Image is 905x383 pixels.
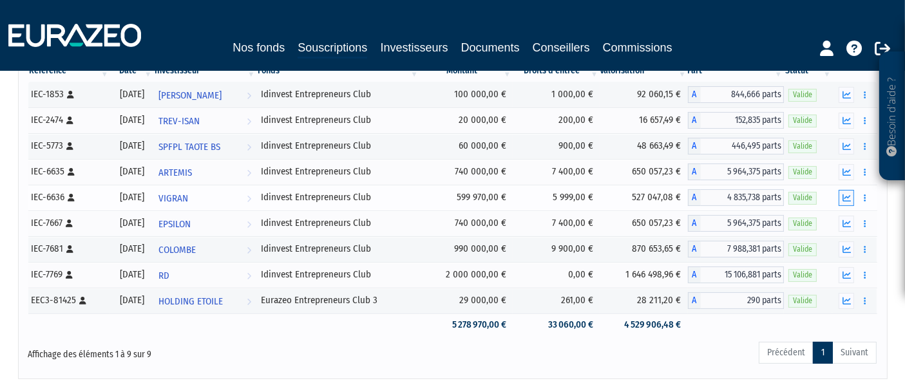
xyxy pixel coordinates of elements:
i: Voir l'investisseur [247,290,251,313]
div: [DATE] [115,268,149,281]
p: Besoin d'aide ? [885,59,900,174]
span: 15 106,881 parts [701,266,784,283]
div: A - Idinvest Entrepreneurs Club [688,112,784,129]
div: A - Eurazeo Entrepreneurs Club 3 [688,292,784,309]
span: 152,835 parts [701,112,784,129]
td: 990 000,00 € [420,236,513,262]
i: Voir l'investisseur [247,187,251,210]
div: IEC-1853 [32,88,106,101]
td: 527 047,08 € [600,185,687,210]
div: A - Idinvest Entrepreneurs Club [688,266,784,283]
div: A - Idinvest Entrepreneurs Club [688,189,784,206]
span: 844,666 parts [701,86,784,103]
a: VIGRAN [153,185,256,210]
th: Statut : activer pour trier la colonne par ordre d&eacute;croissant [784,60,832,82]
td: 1 646 498,96 € [600,262,687,288]
td: 7 400,00 € [513,159,600,185]
div: A - Idinvest Entrepreneurs Club [688,138,784,154]
th: Valorisation: activer pour trier la colonne par ordre croissant [600,60,687,82]
td: 28 211,20 € [600,288,687,313]
td: 740 000,00 € [420,159,513,185]
th: Fonds: activer pour trier la colonne par ordre croissant [256,60,419,82]
div: A - Idinvest Entrepreneurs Club [688,86,784,103]
div: [DATE] [115,165,149,178]
div: Idinvest Entrepreneurs Club [261,268,415,281]
a: ARTEMIS [153,159,256,185]
span: A [688,215,701,232]
a: COLOMBE [153,236,256,262]
a: SPFPL TAOTE BS [153,133,256,159]
th: Date: activer pour trier la colonne par ordre croissant [110,60,154,82]
div: [DATE] [115,242,149,256]
span: A [688,112,701,129]
i: Voir l'investisseur [247,161,251,185]
td: 1 000,00 € [513,82,600,107]
a: Nos fonds [233,39,285,57]
span: 5 964,375 parts [701,215,784,232]
div: IEC-6636 [32,191,106,204]
th: Montant: activer pour trier la colonne par ordre croissant [420,60,513,82]
span: Valide [788,89,817,101]
span: [PERSON_NAME] [158,84,222,107]
i: Voir l'investisseur [247,84,251,107]
span: SPFPL TAOTE BS [158,135,220,159]
div: A - Idinvest Entrepreneurs Club [688,163,784,180]
td: 200,00 € [513,107,600,133]
a: TREV-ISAN [153,107,256,133]
td: 9 900,00 € [513,236,600,262]
span: A [688,266,701,283]
span: EPSILON [158,212,191,236]
span: A [688,138,701,154]
div: IEC-7667 [32,216,106,230]
div: [DATE] [115,139,149,153]
th: Part: activer pour trier la colonne par ordre croissant [688,60,784,82]
td: 650 057,23 € [600,159,687,185]
td: 900,00 € [513,133,600,159]
span: 7 988,381 parts [701,241,784,257]
a: Souscriptions [298,39,367,59]
span: 446,495 parts [701,138,784,154]
span: 5 964,375 parts [701,163,784,180]
div: Idinvest Entrepreneurs Club [261,216,415,230]
i: [Français] Personne physique [66,220,73,227]
td: 20 000,00 € [420,107,513,133]
td: 29 000,00 € [420,288,513,313]
i: [Français] Personne physique [67,142,74,150]
a: HOLDING ETOILE [153,288,256,313]
span: Valide [788,115,817,127]
a: Commissions [603,39,672,57]
i: [Français] Personne physique [67,117,74,124]
img: 1732889491-logotype_eurazeo_blanc_rvb.png [8,24,141,47]
td: 599 970,00 € [420,185,513,210]
td: 740 000,00 € [420,210,513,236]
span: A [688,86,701,103]
a: RD [153,262,256,288]
td: 2 000 000,00 € [420,262,513,288]
i: [Français] Personne physique [66,271,73,279]
div: A - Idinvest Entrepreneurs Club [688,241,784,257]
div: IEC-6635 [32,165,106,178]
td: 870 653,65 € [600,236,687,262]
th: Droits d'entrée: activer pour trier la colonne par ordre croissant [513,60,600,82]
span: A [688,241,701,257]
div: Idinvest Entrepreneurs Club [261,191,415,204]
i: Voir l'investisseur [247,109,251,133]
div: IEC-7769 [32,268,106,281]
span: 4 835,738 parts [701,189,784,206]
td: 16 657,49 € [600,107,687,133]
td: 7 400,00 € [513,210,600,236]
span: Valide [788,269,817,281]
div: IEC-5773 [32,139,106,153]
div: [DATE] [115,191,149,204]
span: A [688,163,701,180]
a: Investisseurs [380,39,448,57]
i: Voir l'investisseur [247,264,251,288]
span: Valide [788,295,817,307]
td: 261,00 € [513,288,600,313]
span: Valide [788,166,817,178]
div: [DATE] [115,216,149,230]
td: 0,00 € [513,262,600,288]
span: Valide [788,140,817,153]
th: Référence : activer pour trier la colonne par ordre croissant [28,60,110,82]
i: [Français] Personne physique [68,91,75,98]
